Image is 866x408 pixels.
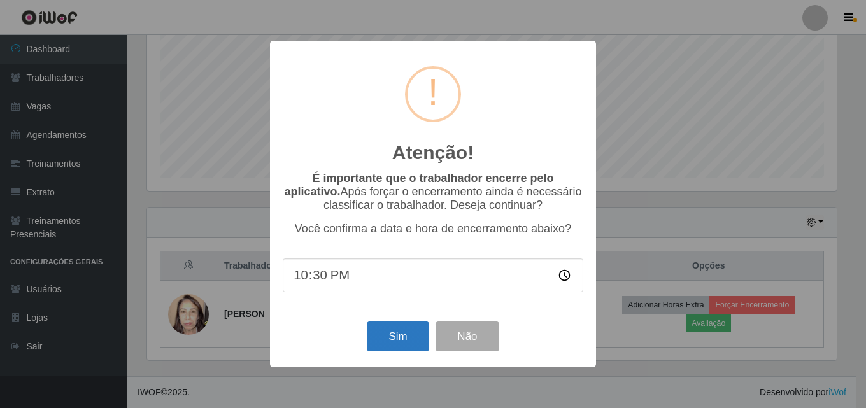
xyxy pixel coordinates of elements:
p: Após forçar o encerramento ainda é necessário classificar o trabalhador. Deseja continuar? [283,172,583,212]
h2: Atenção! [392,141,474,164]
p: Você confirma a data e hora de encerramento abaixo? [283,222,583,236]
b: É importante que o trabalhador encerre pelo aplicativo. [284,172,553,198]
button: Não [436,321,499,351]
button: Sim [367,321,429,351]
